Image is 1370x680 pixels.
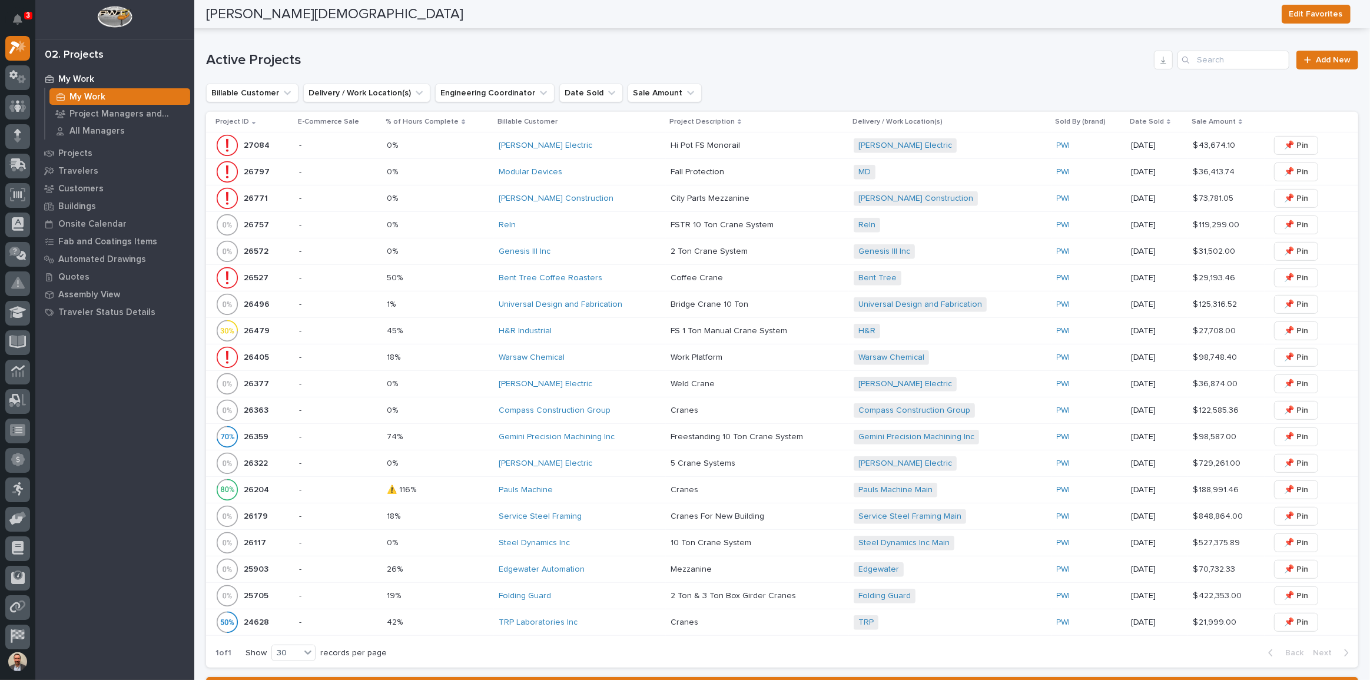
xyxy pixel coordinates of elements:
[858,220,875,230] a: Reln
[858,538,950,548] a: Steel Dynamics Inc Main
[1284,165,1308,179] span: 📌 Pin
[206,238,1358,265] tr: 2657226572 -0%0% Genesis III Inc 2 Ton Crane System2 Ton Crane System Genesis III Inc PWI [DATE]$...
[671,536,754,548] p: 10 Ton Crane System
[45,88,194,105] a: My Work
[499,167,562,177] a: Modular Devices
[45,105,194,122] a: Project Managers and Engineers
[320,648,387,658] p: records per page
[1057,618,1070,628] a: PWI
[858,485,933,495] a: Pauls Machine Main
[244,324,272,336] p: 26479
[206,556,1358,583] tr: 2590325903 -26%26% Edgewater Automation MezzanineMezzanine Edgewater PWI [DATE]$ 70,732.33$ 70,73...
[1284,509,1308,523] span: 📌 Pin
[35,70,194,88] a: My Work
[244,297,272,310] p: 26496
[499,591,551,601] a: Folding Guard
[272,647,300,659] div: 30
[1193,271,1238,283] p: $ 29,193.46
[1259,648,1308,658] button: Back
[1296,51,1358,69] a: Add New
[1131,353,1183,363] p: [DATE]
[1131,565,1183,575] p: [DATE]
[35,215,194,233] a: Onsite Calendar
[299,432,378,442] p: -
[299,194,378,204] p: -
[244,483,271,495] p: 26204
[671,324,790,336] p: FS 1 Ton Manual Crane System
[206,52,1149,69] h1: Active Projects
[1274,242,1318,261] button: 📌 Pin
[206,583,1358,609] tr: 2570525705 -19%19% Folding Guard 2 Ton & 3 Ton Box Girder Cranes2 Ton & 3 Ton Box Girder Cranes F...
[387,430,405,442] p: 74%
[299,618,378,628] p: -
[299,512,378,522] p: -
[499,220,516,230] a: Reln
[299,300,378,310] p: -
[1274,268,1318,287] button: 📌 Pin
[499,273,602,283] a: Bent Tree Coffee Roasters
[387,403,400,416] p: 0%
[1131,538,1183,548] p: [DATE]
[387,324,405,336] p: 45%
[1131,379,1183,389] p: [DATE]
[499,300,622,310] a: Universal Design and Fabrication
[1284,377,1308,391] span: 📌 Pin
[1193,191,1236,204] p: $ 73,781.05
[387,589,403,601] p: 19%
[244,589,271,601] p: 25705
[1057,194,1070,204] a: PWI
[1057,432,1070,442] a: PWI
[1193,430,1239,442] p: $ 98,587.00
[1274,586,1318,605] button: 📌 Pin
[97,6,132,28] img: Workspace Logo
[206,84,298,102] button: Billable Customer
[1130,115,1164,128] p: Date Sold
[244,191,270,204] p: 26771
[387,191,400,204] p: 0%
[1057,538,1070,548] a: PWI
[671,138,742,151] p: Hi Pot FS Monorail
[671,615,701,628] p: Cranes
[1282,5,1351,24] button: Edit Favorites
[499,538,570,548] a: Steel Dynamics Inc
[69,92,105,102] p: My Work
[1131,459,1183,469] p: [DATE]
[1284,589,1308,603] span: 📌 Pin
[671,244,750,257] p: 2 Ton Crane System
[387,483,419,495] p: ⚠️ 116%
[58,254,146,265] p: Automated Drawings
[1284,430,1308,444] span: 📌 Pin
[299,273,378,283] p: -
[1316,56,1351,64] span: Add New
[499,618,578,628] a: TRP Laboratories Inc
[1057,141,1070,151] a: PWI
[299,459,378,469] p: -
[206,639,241,668] p: 1 of 1
[1057,300,1070,310] a: PWI
[246,648,267,658] p: Show
[499,432,615,442] a: Gemini Precision Machining Inc
[499,512,582,522] a: Service Steel Framing
[69,126,125,137] p: All Managers
[387,165,400,177] p: 0%
[497,115,558,128] p: Billable Customer
[1193,562,1238,575] p: $ 70,732.33
[671,562,714,575] p: Mezzanine
[244,615,271,628] p: 24628
[499,379,592,389] a: [PERSON_NAME] Electric
[58,290,120,300] p: Assembly View
[1193,138,1238,151] p: $ 43,674.10
[1274,507,1318,526] button: 📌 Pin
[1057,273,1070,283] a: PWI
[58,166,98,177] p: Travelers
[858,300,982,310] a: Universal Design and Fabrication
[244,377,271,389] p: 26377
[1308,648,1358,658] button: Next
[299,247,378,257] p: -
[1289,7,1343,21] span: Edit Favorites
[858,565,899,575] a: Edgewater
[15,14,30,33] div: Notifications3
[299,565,378,575] p: -
[1057,565,1070,575] a: PWI
[58,219,127,230] p: Onsite Calendar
